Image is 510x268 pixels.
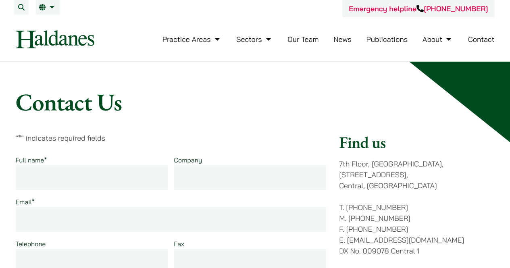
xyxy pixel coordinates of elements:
a: Publications [366,35,408,44]
a: Our Team [287,35,318,44]
h1: Contact Us [16,87,495,116]
a: EN [39,4,56,10]
a: News [333,35,352,44]
p: T. [PHONE_NUMBER] M. [PHONE_NUMBER] F. [PHONE_NUMBER] E. [EMAIL_ADDRESS][DOMAIN_NAME] DX No. 0090... [339,202,494,256]
h2: Find us [339,133,494,152]
label: Full name [16,156,47,164]
p: 7th Floor, [GEOGRAPHIC_DATA], [STREET_ADDRESS], Central, [GEOGRAPHIC_DATA] [339,158,494,191]
label: Company [174,156,202,164]
a: Practice Areas [162,35,222,44]
a: About [423,35,453,44]
img: Logo of Haldanes [16,30,94,48]
label: Email [16,198,35,206]
label: Fax [174,240,184,248]
a: Emergency helpline[PHONE_NUMBER] [349,4,488,13]
a: Sectors [236,35,273,44]
label: Telephone [16,240,46,248]
a: Contact [468,35,495,44]
p: " " indicates required fields [16,133,327,143]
